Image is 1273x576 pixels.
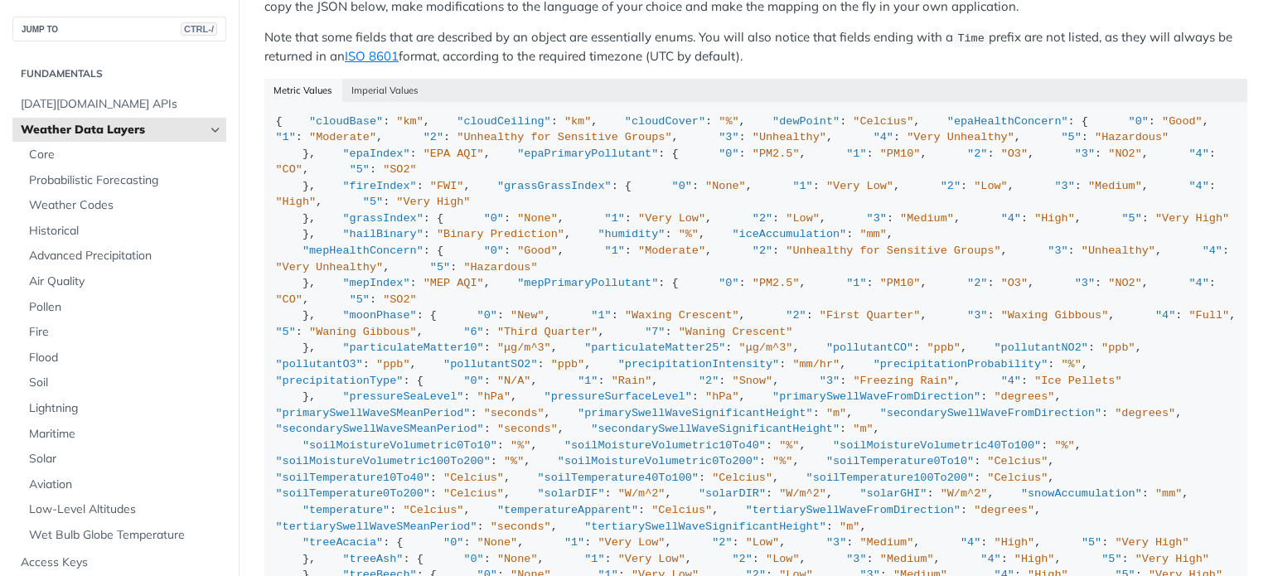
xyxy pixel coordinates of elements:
[564,115,591,128] span: "km"
[276,293,303,306] span: "CO"
[383,293,417,306] span: "SO2"
[342,79,428,102] button: Imperial Values
[1115,407,1175,419] span: "degrees"
[276,487,430,500] span: "soilTemperature0To200"
[484,244,504,257] span: "0"
[443,472,504,484] span: "Celcius"
[1054,180,1074,192] span: "3"
[29,324,222,341] span: Fire
[826,180,893,192] span: "Very Low"
[276,261,384,273] span: "Very Unhealthy"
[430,180,464,192] span: "FWI"
[625,115,705,128] span: "cloudCover"
[1014,553,1055,565] span: "High"
[618,358,779,370] span: "precipitationIntensity"
[1189,277,1209,289] span: "4"
[21,554,222,571] span: Access Keys
[826,341,913,354] span: "pollutantCO"
[591,423,840,435] span: "secondarySwellWaveSignificantHeight"
[309,326,417,338] span: "Waning Gibbous"
[29,172,222,189] span: Probabilistic Forecasting
[679,326,793,338] span: "Waning Crescent"
[276,423,484,435] span: "secondarySwellWaveSMeanPeriod"
[746,536,780,549] span: "Low"
[264,28,1247,66] p: Note that some fields that are described by an object are essentially enums. You will also notice...
[303,439,497,452] span: "soilMoistureVolumetric0To10"
[1034,212,1075,225] span: "High"
[463,375,483,387] span: "0"
[424,148,484,160] span: "EPA AQI"
[477,390,511,403] span: "hPa"
[497,504,638,516] span: "temperatureApparent"
[753,244,772,257] span: "2"
[1001,212,1021,225] span: "4"
[29,375,222,391] span: Soil
[941,180,961,192] span: "2"
[396,196,470,208] span: "Very High"
[29,477,222,493] span: Aviation
[457,131,671,143] span: "Unhealthy for Sensitive Groups"
[846,553,866,565] span: "3"
[1135,553,1209,565] span: "Very High"
[994,341,1087,354] span: "pollutantNO2"
[1062,131,1082,143] span: "5"
[497,326,598,338] span: "Third Quarter"
[746,504,961,516] span: "tertiarySwellWaveFromDirection"
[21,497,226,522] a: Low-Level Altitudes
[846,148,866,160] span: "1"
[29,527,222,544] span: Wet Bulb Globe Temperature
[551,358,585,370] span: "ppb"
[497,341,551,354] span: "μg/m^3"
[880,148,921,160] span: "PM10"
[820,309,921,322] span: "First Quarter"
[21,219,226,244] a: Historical
[443,358,537,370] span: "pollutantSO2"
[1075,277,1095,289] span: "3"
[363,196,383,208] span: "5"
[350,163,370,176] span: "5"
[497,180,612,192] span: "grassGrassIndex"
[497,375,531,387] span: "N/A"
[739,341,793,354] span: "μg/m^3"
[974,504,1034,516] span: "degrees"
[967,309,987,322] span: "3"
[276,407,471,419] span: "primarySwellWaveSMeanPeriod"
[867,212,887,225] span: "3"
[584,520,826,533] span: "tertiarySwellWaveSignificantHeight"
[719,131,738,143] span: "3"
[1129,115,1149,128] span: "0"
[21,447,226,472] a: Solar
[463,261,537,273] span: "Hazardous"
[538,472,699,484] span: "soilTemperature40To100"
[792,180,812,192] span: "1"
[350,293,370,306] span: "5"
[276,358,363,370] span: "pollutantO3"
[753,277,800,289] span: "PM2.5"
[820,375,840,387] span: "3"
[21,269,226,294] a: Air Quality
[477,309,497,322] span: "0"
[974,180,1008,192] span: "Low"
[484,407,545,419] span: "seconds"
[1101,341,1135,354] span: "ppb"
[826,407,846,419] span: "m"
[517,277,658,289] span: "mepPrimaryPollutant"
[927,341,961,354] span: "ppb"
[967,148,987,160] span: "2"
[1034,375,1121,387] span: "Ice Pellets"
[29,223,222,240] span: Historical
[504,455,524,467] span: "%"
[303,504,390,516] span: "temperature"
[491,520,551,533] span: "seconds"
[29,273,222,290] span: Air Quality
[733,553,753,565] span: "2"
[564,536,584,549] span: "1"
[826,455,974,467] span: "soilTemperature0To10"
[578,375,598,387] span: "1"
[511,439,530,452] span: "%"
[345,48,399,64] a: ISO 8601
[21,472,226,497] a: Aviation
[618,487,666,500] span: "W/m^2"
[900,212,954,225] span: "Medium"
[309,131,376,143] span: "Moderate"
